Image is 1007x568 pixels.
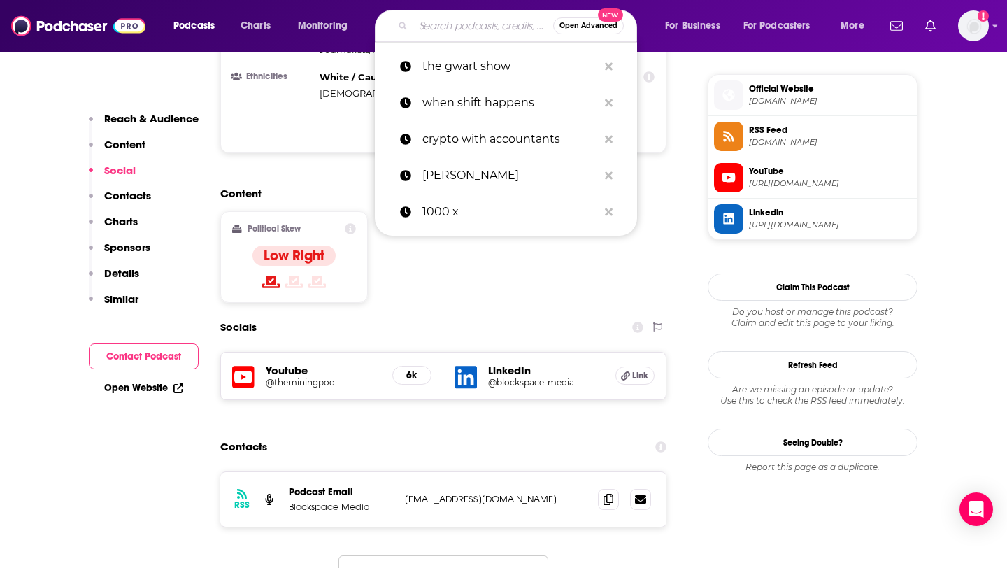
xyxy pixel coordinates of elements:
[958,10,989,41] span: Logged in as melrosepr
[708,351,917,378] button: Refresh Feed
[958,10,989,41] button: Show profile menu
[841,16,864,36] span: More
[708,306,917,329] div: Claim and edit this page to your liking.
[959,492,993,526] div: Open Intercom Messenger
[104,138,145,151] p: Content
[320,87,428,99] span: [DEMOGRAPHIC_DATA]
[104,382,183,394] a: Open Website
[173,16,215,36] span: Podcasts
[104,164,136,177] p: Social
[104,189,151,202] p: Contacts
[266,364,381,377] h5: Youtube
[885,14,908,38] a: Show notifications dropdown
[422,85,598,121] p: when shift happens
[104,267,139,280] p: Details
[708,306,917,318] span: Do you host or manage this podcast?
[749,178,911,189] span: https://www.youtube.com/@theminingpod
[220,187,655,200] h2: Content
[559,22,617,29] span: Open Advanced
[958,10,989,41] img: User Profile
[422,157,598,194] p: Pat White
[89,112,199,138] button: Reach & Audience
[749,96,911,106] span: blockspace.media
[104,292,138,306] p: Similar
[413,15,553,37] input: Search podcasts, credits, & more...
[320,44,416,55] span: Journalists/Reporters
[375,85,637,121] a: when shift happens
[11,13,145,39] img: Podchaser - Follow, Share and Rate Podcasts
[89,189,151,215] button: Contacts
[248,224,301,234] h2: Political Skew
[375,194,637,230] a: 1000 x
[104,215,138,228] p: Charts
[320,69,410,85] span: ,
[708,462,917,473] div: Report this page as a duplicate.
[749,124,911,136] span: RSS Feed
[104,241,150,254] p: Sponsors
[89,241,150,267] button: Sponsors
[749,137,911,148] span: feeds.megaphone.fm
[749,206,911,219] span: Linkedin
[714,163,911,192] a: YouTube[URL][DOMAIN_NAME]
[749,165,911,178] span: YouTube
[241,16,271,36] span: Charts
[655,15,738,37] button: open menu
[488,364,604,377] h5: LinkedIn
[220,314,257,341] h2: Socials
[232,72,314,81] h3: Ethnicities
[388,10,650,42] div: Search podcasts, credits, & more...
[404,369,420,381] h5: 6k
[104,112,199,125] p: Reach & Audience
[232,115,655,141] button: Show More
[375,121,637,157] a: crypto with accountants
[289,501,394,513] p: Blockspace Media
[164,15,233,37] button: open menu
[89,215,138,241] button: Charts
[89,164,136,190] button: Social
[743,16,810,36] span: For Podcasters
[714,204,911,234] a: Linkedin[URL][DOMAIN_NAME]
[220,434,267,460] h2: Contacts
[714,122,911,151] a: RSS Feed[DOMAIN_NAME]
[598,8,623,22] span: New
[978,10,989,22] svg: Add a profile image
[553,17,624,34] button: Open AdvancedNew
[231,15,279,37] a: Charts
[375,48,637,85] a: the gwart show
[422,194,598,230] p: 1000 x
[266,377,381,388] a: @theminingpod
[89,343,199,369] button: Contact Podcast
[749,83,911,95] span: Official Website
[234,499,250,511] h3: RSS
[320,71,408,83] span: White / Caucasian
[288,15,366,37] button: open menu
[422,48,598,85] p: the gwart show
[708,384,917,406] div: Are we missing an episode or update? Use this to check the RSS feed immediately.
[89,138,145,164] button: Content
[632,370,648,381] span: Link
[749,220,911,230] span: https://www.linkedin.com/company/blockspace-media
[264,247,324,264] h4: Low Right
[289,486,394,498] p: Podcast Email
[488,377,604,388] a: @blockspace-media
[714,80,911,110] a: Official Website[DOMAIN_NAME]
[375,157,637,194] a: [PERSON_NAME]
[422,121,598,157] p: crypto with accountants
[89,267,139,292] button: Details
[320,85,430,101] span: ,
[615,367,655,385] a: Link
[89,292,138,318] button: Similar
[405,493,587,505] p: [EMAIL_ADDRESS][DOMAIN_NAME]
[734,15,831,37] button: open menu
[665,16,720,36] span: For Business
[708,429,917,456] a: Seeing Double?
[298,16,348,36] span: Monitoring
[920,14,941,38] a: Show notifications dropdown
[831,15,882,37] button: open menu
[708,274,917,301] button: Claim This Podcast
